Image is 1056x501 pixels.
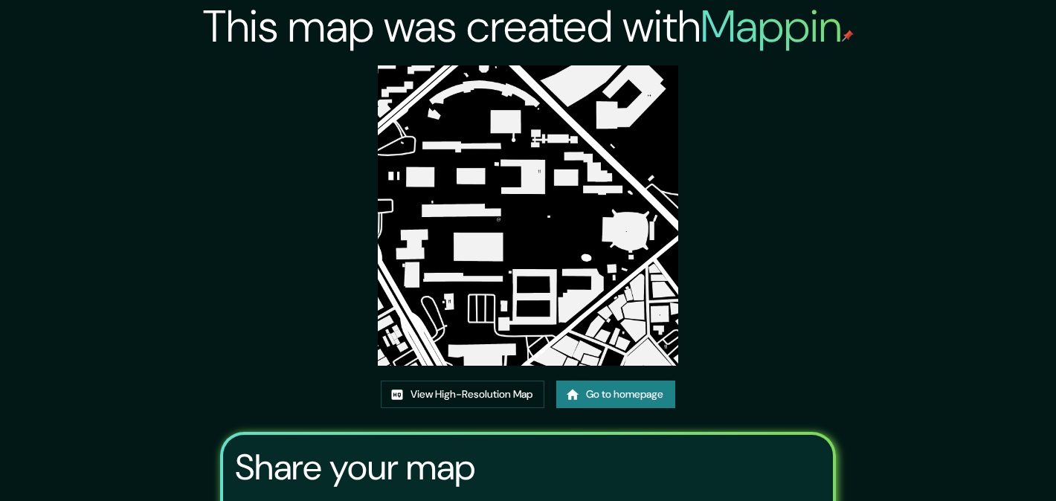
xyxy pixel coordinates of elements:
[235,447,475,488] h3: Share your map
[556,381,675,408] a: Go to homepage
[842,30,854,42] img: mappin-pin
[381,381,544,408] a: View High-Resolution Map
[924,443,1040,485] iframe: Help widget launcher
[378,65,678,366] img: created-map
